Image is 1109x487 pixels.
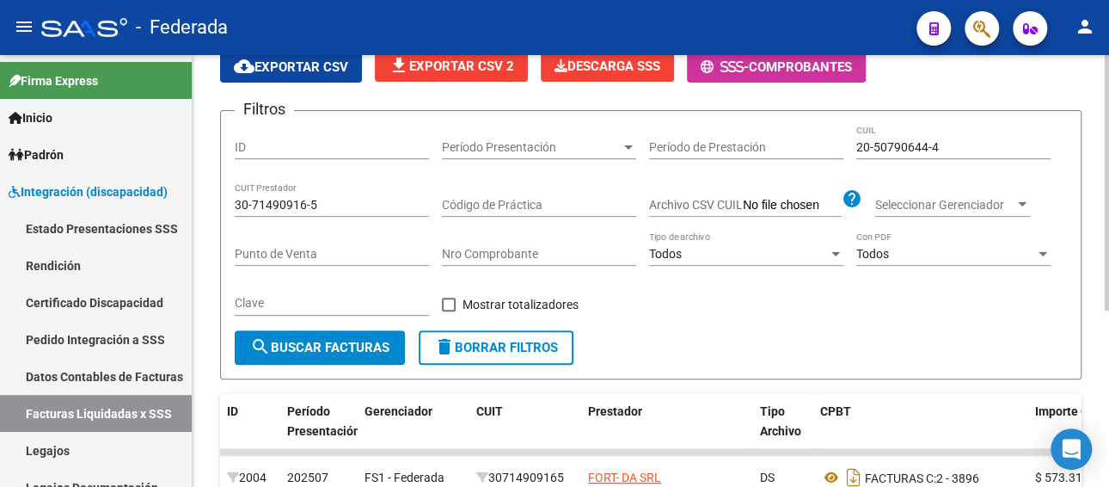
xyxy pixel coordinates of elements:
[687,51,866,83] button: -Comprobantes
[588,471,661,484] span: FORT- DA SRL
[419,330,573,365] button: Borrar Filtros
[389,55,409,76] mat-icon: file_download
[875,198,1014,213] span: Seleccionar Gerenciador
[753,393,813,469] datatable-header-cell: Tipo Archivo
[554,59,660,74] span: Descarga SSS
[476,404,503,418] span: CUIT
[701,59,749,75] span: -
[541,51,674,83] app-download-masive: Descarga masiva de comprobantes (adjuntos)
[820,404,851,418] span: CPBT
[856,247,889,261] span: Todos
[1051,428,1092,470] div: Open Intercom Messenger
[235,330,405,365] button: Buscar Facturas
[250,340,389,355] span: Buscar Facturas
[9,145,64,164] span: Padrón
[434,340,558,355] span: Borrar Filtros
[287,404,360,438] span: Período Presentación
[588,404,642,418] span: Prestador
[375,51,528,82] button: Exportar CSV 2
[14,16,34,37] mat-icon: menu
[234,56,254,77] mat-icon: cloud_download
[865,471,936,484] span: FACTURAS C:
[136,9,228,46] span: - Federada
[358,393,469,469] datatable-header-cell: Gerenciador
[227,404,238,418] span: ID
[9,108,52,127] span: Inicio
[1075,16,1095,37] mat-icon: person
[649,247,682,261] span: Todos
[743,198,842,213] input: Archivo CSV CUIL
[235,97,294,121] h3: Filtros
[463,294,579,315] span: Mostrar totalizadores
[813,393,1028,469] datatable-header-cell: CPBT
[389,59,514,74] span: Exportar CSV 2
[365,404,432,418] span: Gerenciador
[541,51,674,82] button: Descarga SSS
[250,336,271,357] mat-icon: search
[842,188,862,209] mat-icon: help
[749,59,852,75] span: Comprobantes
[434,336,455,357] mat-icon: delete
[581,393,753,469] datatable-header-cell: Prestador
[649,198,743,212] span: Archivo CSV CUIL
[1035,471,1106,484] span: $ 573.313,85
[760,471,775,484] span: DS
[365,471,444,484] span: FS1 - Federada
[760,404,801,438] span: Tipo Archivo
[220,393,280,469] datatable-header-cell: ID
[220,51,362,83] button: Exportar CSV
[9,71,98,90] span: Firma Express
[280,393,358,469] datatable-header-cell: Período Presentación
[287,471,328,484] span: 202507
[234,59,348,75] span: Exportar CSV
[9,182,168,201] span: Integración (discapacidad)
[442,140,621,155] span: Período Presentación
[469,393,581,469] datatable-header-cell: CUIT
